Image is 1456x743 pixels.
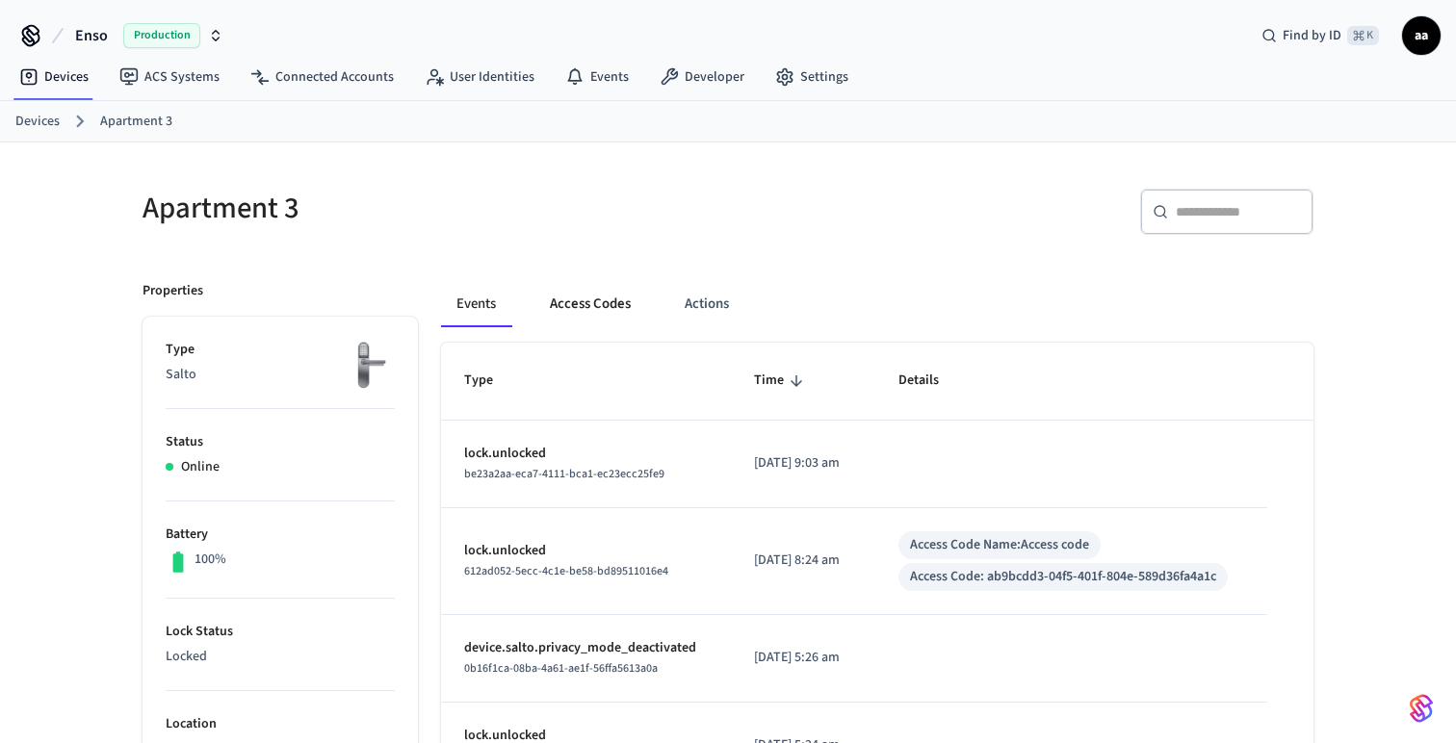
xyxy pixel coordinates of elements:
a: Devices [4,60,104,94]
span: aa [1404,18,1439,53]
span: Find by ID [1283,26,1341,45]
p: Location [166,714,395,734]
div: Access Code: ab9bcdd3-04f5-401f-804e-589d36fa4a1c [910,567,1216,587]
p: [DATE] 9:03 am [754,453,852,474]
p: Lock Status [166,622,395,642]
a: Events [550,60,644,94]
a: Connected Accounts [235,60,409,94]
p: Online [181,457,220,477]
a: Devices [15,112,60,132]
img: SeamLogoGradient.69752ec5.svg [1410,693,1433,724]
p: 100% [195,550,226,570]
span: ⌘ K [1347,26,1379,45]
p: Salto [166,365,395,385]
p: Locked [166,647,395,667]
p: lock.unlocked [464,541,708,561]
h5: Apartment 3 [143,189,716,228]
p: [DATE] 8:24 am [754,551,852,571]
p: Battery [166,525,395,545]
span: Enso [75,24,108,47]
span: 612ad052-5ecc-4c1e-be58-bd89511016e4 [464,563,668,579]
a: User Identities [409,60,550,94]
div: Find by ID⌘ K [1246,18,1394,53]
p: Properties [143,281,203,301]
button: Actions [669,281,744,327]
span: Details [898,366,964,396]
button: aa [1402,16,1441,55]
img: salto_escutcheon_pin [347,340,395,391]
span: Time [754,366,809,396]
span: 0b16f1ca-08ba-4a61-ae1f-56ffa5613a0a [464,660,658,677]
a: Apartment 3 [100,112,172,132]
button: Events [441,281,511,327]
a: Settings [760,60,864,94]
button: Access Codes [534,281,646,327]
span: Production [123,23,200,48]
p: [DATE] 5:26 am [754,648,852,668]
a: ACS Systems [104,60,235,94]
p: lock.unlocked [464,444,708,464]
span: Type [464,366,518,396]
div: ant example [441,281,1313,327]
a: Developer [644,60,760,94]
span: be23a2aa-eca7-4111-bca1-ec23ecc25fe9 [464,466,664,482]
p: Status [166,432,395,452]
p: Type [166,340,395,360]
p: device.salto.privacy_mode_deactivated [464,638,708,658]
div: Access Code Name: Access code [910,535,1089,555]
